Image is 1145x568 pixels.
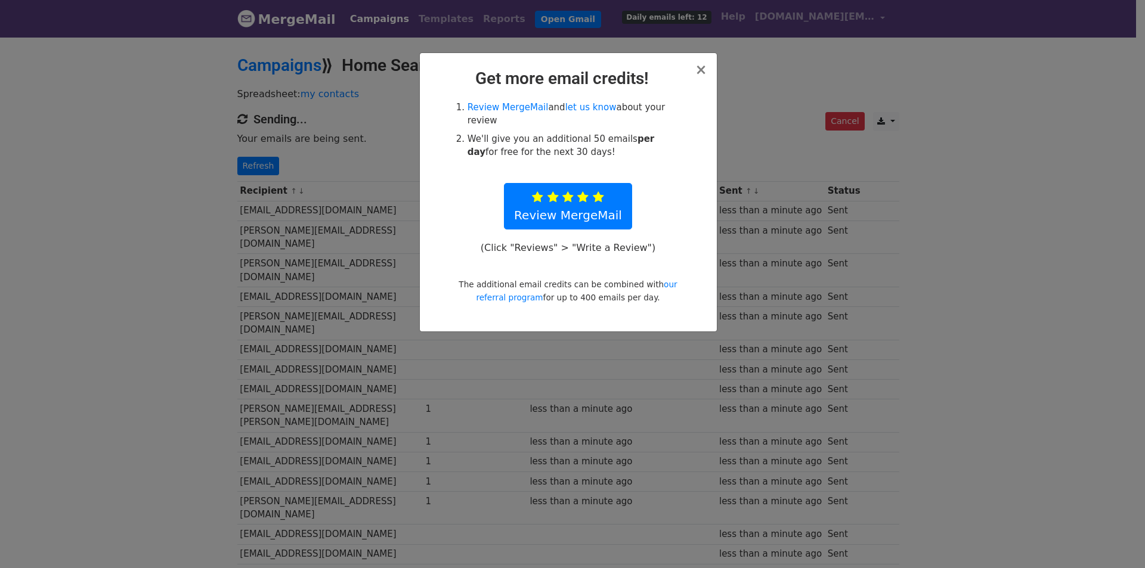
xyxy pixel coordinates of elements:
p: (Click "Reviews" > "Write a Review") [474,241,661,254]
span: × [695,61,707,78]
h2: Get more email credits! [429,69,707,89]
small: The additional email credits can be combined with for up to 400 emails per day. [459,280,677,302]
a: our referral program [476,280,677,302]
a: Review MergeMail [468,102,549,113]
strong: per day [468,134,654,158]
a: let us know [565,102,617,113]
button: Close [695,63,707,77]
li: and about your review [468,101,682,128]
a: Review MergeMail [504,183,632,229]
li: We'll give you an additional 50 emails for free for the next 30 days! [468,132,682,159]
